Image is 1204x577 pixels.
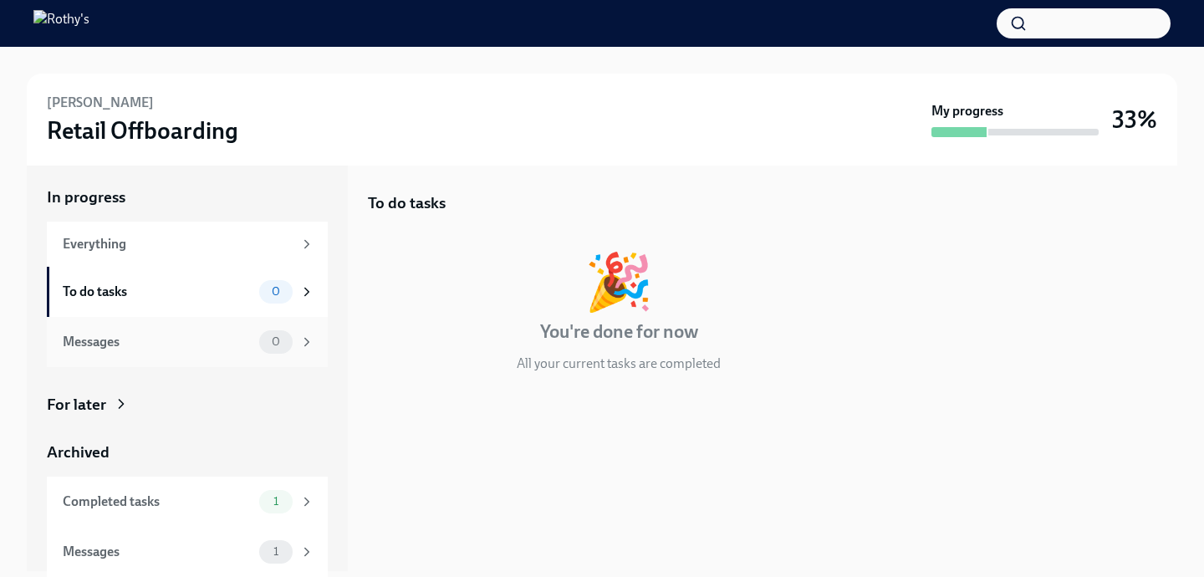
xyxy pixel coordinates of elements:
div: For later [47,394,106,416]
div: Messages [63,543,253,561]
span: 1 [263,545,288,558]
a: Messages1 [47,527,328,577]
div: 🎉 [584,254,653,309]
span: 1 [263,495,288,508]
span: 0 [262,285,290,298]
p: All your current tasks are completed [517,355,721,373]
h6: [PERSON_NAME] [47,94,154,112]
img: Rothy's [33,10,89,37]
a: In progress [47,186,328,208]
a: To do tasks0 [47,267,328,317]
a: Everything [47,222,328,267]
h3: Retail Offboarding [47,115,238,146]
a: Messages0 [47,317,328,367]
div: Completed tasks [63,493,253,511]
strong: My progress [931,102,1003,120]
div: Everything [63,235,293,253]
a: Completed tasks1 [47,477,328,527]
span: 0 [262,335,290,348]
a: For later [47,394,328,416]
div: Messages [63,333,253,351]
h4: You're done for now [540,319,698,345]
div: To do tasks [63,283,253,301]
a: Archived [47,442,328,463]
h3: 33% [1112,105,1157,135]
h5: To do tasks [368,192,446,214]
